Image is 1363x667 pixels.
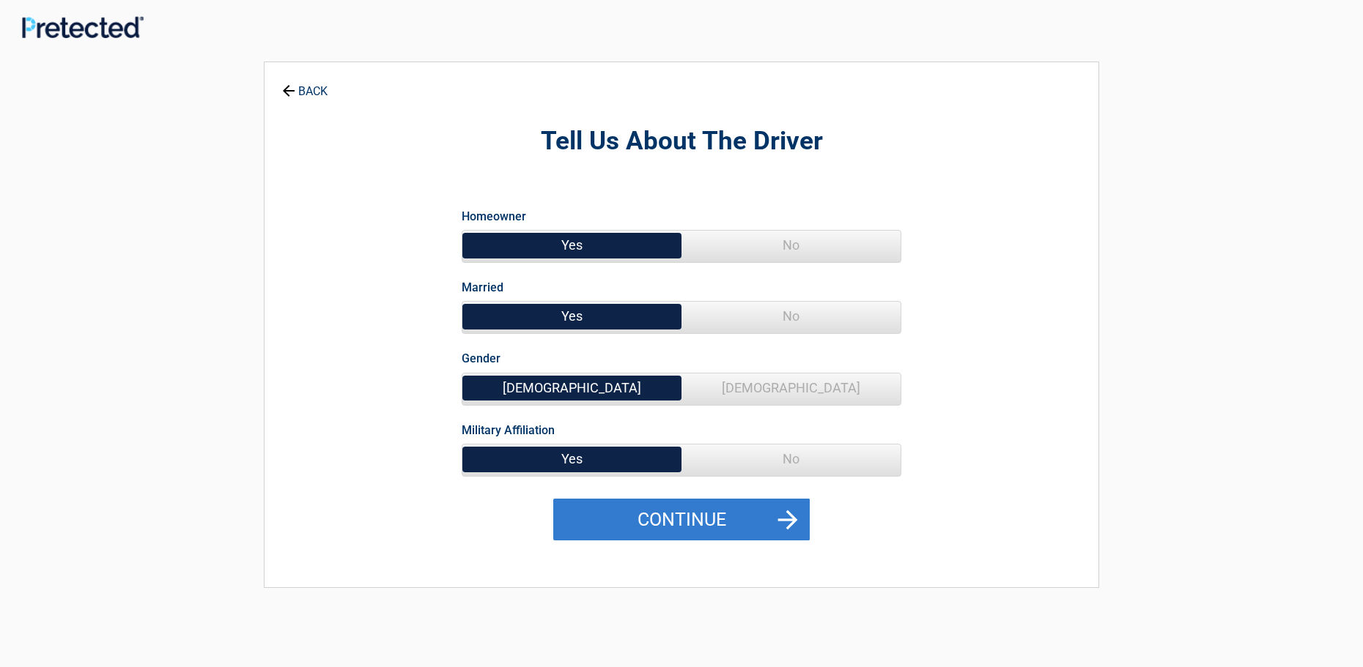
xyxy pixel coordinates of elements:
[462,231,681,260] span: Yes
[462,277,503,297] label: Married
[681,231,901,260] span: No
[22,16,144,38] img: Main Logo
[462,302,681,331] span: Yes
[462,206,526,226] label: Homeowner
[462,444,681,474] span: Yes
[553,499,810,541] button: Continue
[681,373,901,403] span: [DEMOGRAPHIC_DATA]
[462,349,500,368] label: Gender
[462,373,681,403] span: [DEMOGRAPHIC_DATA]
[345,124,1018,159] h2: Tell Us About The Driver
[681,444,901,474] span: No
[681,302,901,331] span: No
[462,420,555,440] label: Military Affiliation
[279,72,330,97] a: BACK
